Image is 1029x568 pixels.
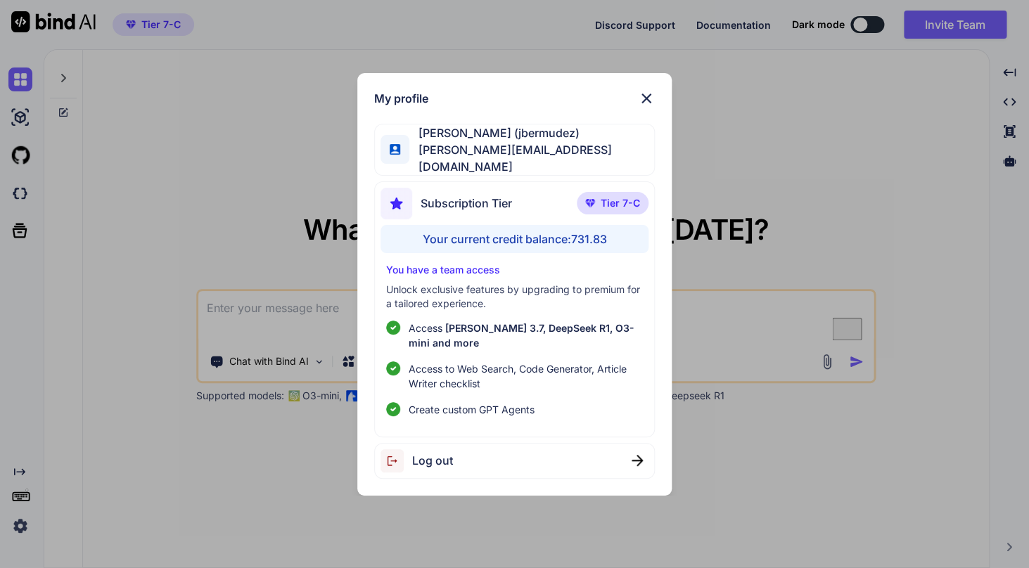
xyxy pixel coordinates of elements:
[386,283,643,311] p: Unlock exclusive features by upgrading to premium for a tailored experience.
[585,199,595,207] img: premium
[386,402,400,416] img: checklist
[409,321,643,350] p: Access
[390,144,400,155] img: profile
[381,188,412,219] img: subscription
[409,124,654,141] span: [PERSON_NAME] (jbermudez)
[386,263,643,277] p: You have a team access
[381,449,412,472] img: logout
[632,455,643,466] img: close
[409,141,654,175] span: [PERSON_NAME][EMAIL_ADDRESS][DOMAIN_NAME]
[409,361,643,391] span: Access to Web Search, Code Generator, Article Writer checklist
[412,452,453,469] span: Log out
[386,361,400,375] img: checklist
[374,90,428,107] h1: My profile
[381,225,648,253] div: Your current credit balance: 731.83
[386,321,400,335] img: checklist
[638,90,655,107] img: close
[409,322,634,349] span: [PERSON_NAME] 3.7, DeepSeek R1, O3-mini and more
[421,195,512,212] span: Subscription Tier
[601,196,640,210] span: Tier 7-C
[409,402,535,417] span: Create custom GPT Agents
